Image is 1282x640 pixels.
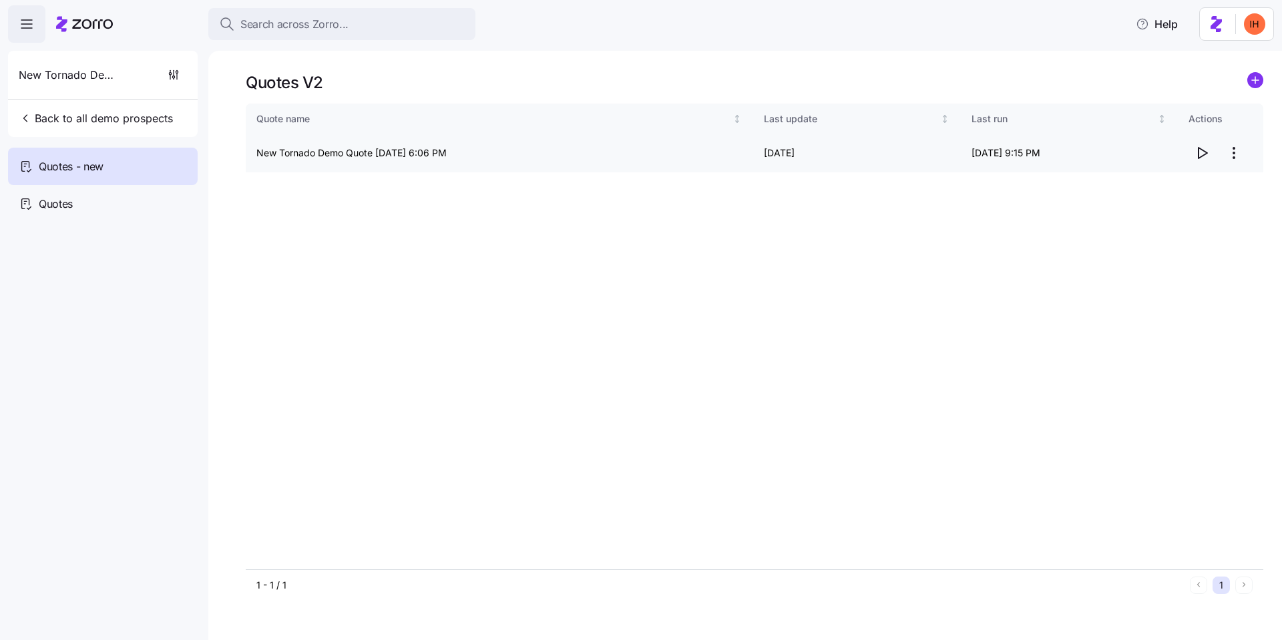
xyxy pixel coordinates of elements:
span: Quotes - new [39,158,103,175]
div: 1 - 1 / 1 [256,579,1185,592]
div: Quote name [256,112,730,126]
div: Last run [972,112,1154,126]
span: Quotes [39,196,73,212]
span: Help [1136,16,1178,32]
button: Previous page [1190,577,1207,594]
div: Actions [1189,112,1253,126]
span: New Tornado Demo [19,67,115,84]
button: Help [1125,11,1189,37]
button: Next page [1235,577,1253,594]
h1: Quotes V2 [246,72,323,93]
a: Quotes [8,185,198,222]
td: [DATE] [753,134,961,172]
button: Search across Zorro... [208,8,475,40]
button: 1 [1213,577,1230,594]
td: [DATE] 9:15 PM [961,134,1178,172]
td: New Tornado Demo Quote [DATE] 6:06 PM [246,134,753,172]
span: Search across Zorro... [240,16,349,33]
button: Back to all demo prospects [13,105,178,132]
img: f3711480c2c985a33e19d88a07d4c111 [1244,13,1265,35]
a: Quotes - new [8,148,198,185]
div: Last update [764,112,938,126]
th: Quote nameNot sorted [246,104,753,134]
th: Last runNot sorted [961,104,1178,134]
div: Not sorted [940,114,949,124]
div: Not sorted [1157,114,1166,124]
span: Back to all demo prospects [19,110,173,126]
th: Last updateNot sorted [753,104,961,134]
div: Not sorted [732,114,742,124]
svg: add icon [1247,72,1263,88]
a: add icon [1247,72,1263,93]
